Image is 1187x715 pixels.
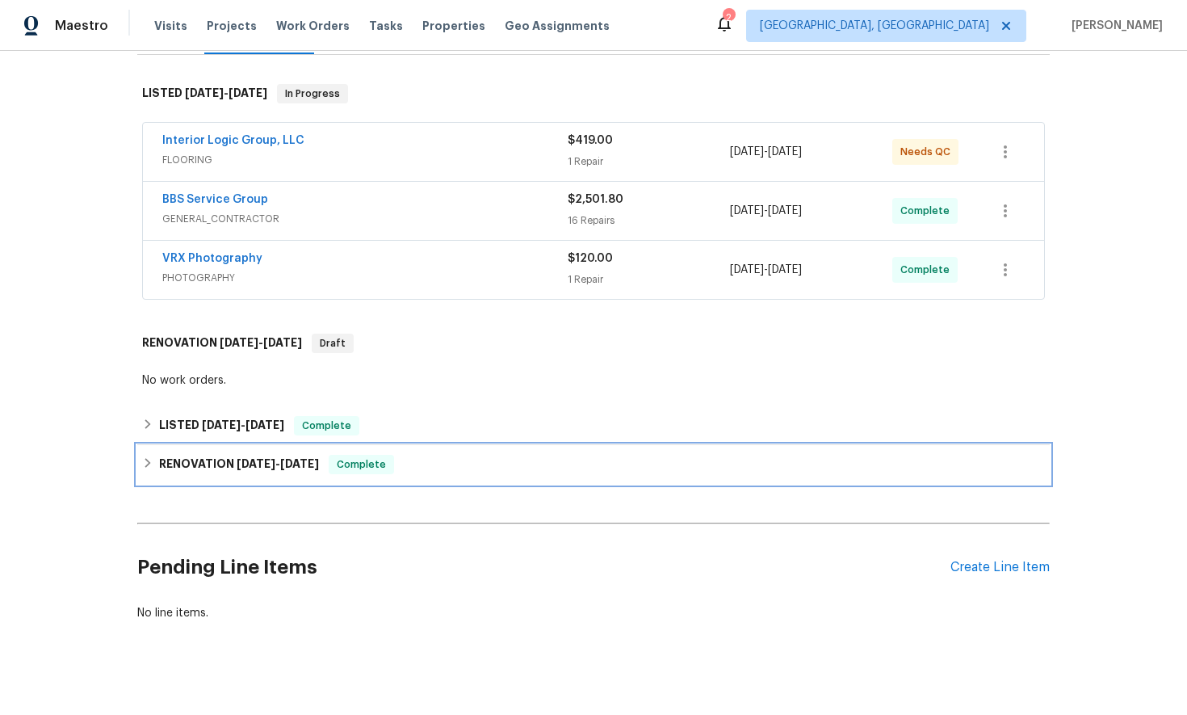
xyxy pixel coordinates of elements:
[142,84,267,103] h6: LISTED
[568,194,623,205] span: $2,501.80
[950,560,1050,575] div: Create Line Item
[730,264,764,275] span: [DATE]
[313,335,352,351] span: Draft
[142,334,302,353] h6: RENOVATION
[55,18,108,34] span: Maestro
[730,203,802,219] span: -
[159,416,284,435] h6: LISTED
[229,87,267,99] span: [DATE]
[730,144,802,160] span: -
[162,152,568,168] span: FLOORING
[900,144,957,160] span: Needs QC
[730,205,764,217] span: [DATE]
[568,271,730,288] div: 1 Repair
[154,18,187,34] span: Visits
[369,20,403,32] span: Tasks
[202,419,241,431] span: [DATE]
[768,146,802,158] span: [DATE]
[185,87,224,99] span: [DATE]
[137,445,1050,484] div: RENOVATION [DATE]-[DATE]Complete
[202,419,284,431] span: -
[245,419,284,431] span: [DATE]
[137,406,1050,445] div: LISTED [DATE]-[DATE]Complete
[185,87,267,99] span: -
[263,337,302,348] span: [DATE]
[237,458,319,469] span: -
[296,418,358,434] span: Complete
[237,458,275,469] span: [DATE]
[568,154,730,170] div: 1 Repair
[162,253,262,264] a: VRX Photography
[1065,18,1163,34] span: [PERSON_NAME]
[137,530,950,605] h2: Pending Line Items
[900,203,956,219] span: Complete
[568,253,613,264] span: $120.00
[505,18,610,34] span: Geo Assignments
[730,262,802,278] span: -
[760,18,989,34] span: [GEOGRAPHIC_DATA], [GEOGRAPHIC_DATA]
[162,270,568,286] span: PHOTOGRAPHY
[220,337,258,348] span: [DATE]
[159,455,319,474] h6: RENOVATION
[723,10,734,26] div: 2
[207,18,257,34] span: Projects
[280,458,319,469] span: [DATE]
[900,262,956,278] span: Complete
[568,135,613,146] span: $419.00
[568,212,730,229] div: 16 Repairs
[137,318,1050,369] div: RENOVATION [DATE]-[DATE]Draft
[162,211,568,227] span: GENERAL_CONTRACTOR
[137,68,1050,120] div: LISTED [DATE]-[DATE]In Progress
[330,456,392,473] span: Complete
[422,18,485,34] span: Properties
[162,135,304,146] a: Interior Logic Group, LLC
[768,205,802,217] span: [DATE]
[142,372,1045,389] div: No work orders.
[768,264,802,275] span: [DATE]
[220,337,302,348] span: -
[279,86,346,102] span: In Progress
[137,605,1050,621] div: No line items.
[162,194,268,205] a: BBS Service Group
[730,146,764,158] span: [DATE]
[276,18,350,34] span: Work Orders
